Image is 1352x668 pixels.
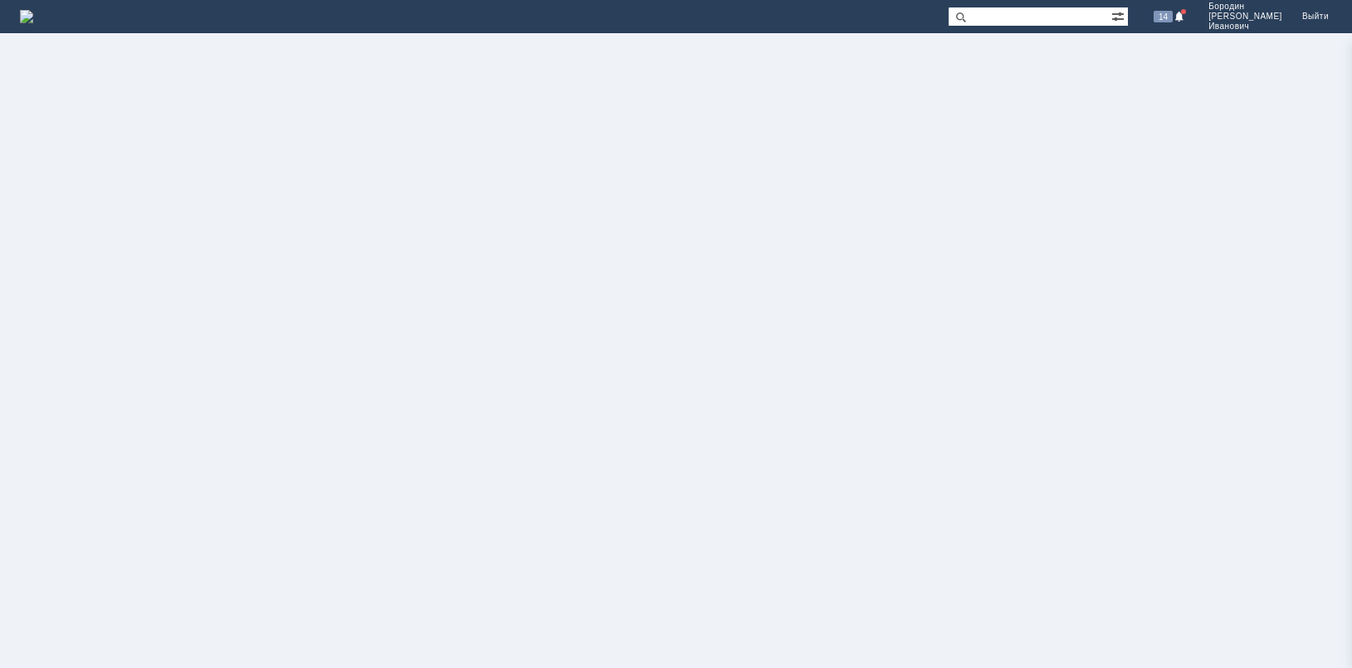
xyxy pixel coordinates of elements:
img: logo [20,10,33,23]
span: Иванович [1208,22,1282,32]
span: Бородин [1208,2,1282,12]
a: Перейти на домашнюю страницу [20,10,33,23]
span: Расширенный поиск [1111,7,1128,23]
span: [PERSON_NAME] [1208,12,1282,22]
span: 14 [1154,11,1173,22]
